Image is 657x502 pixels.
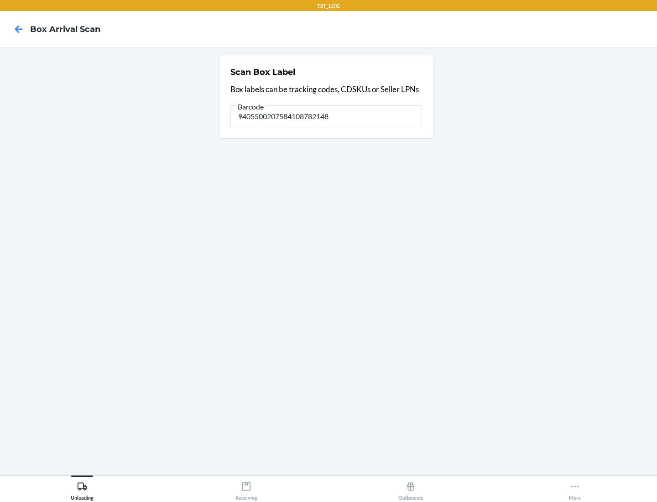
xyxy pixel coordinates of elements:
[328,476,493,501] button: Outbounds
[230,105,422,127] input: Barcode
[317,2,340,10] p: TST_LOG
[235,478,257,501] div: Receiving
[493,476,657,501] button: More
[30,23,100,35] h4: Box Arrival Scan
[236,102,265,111] span: Barcode
[230,84,422,95] p: Box labels can be tracking codes, CDSKUs or Seller LPNs
[230,66,295,78] h2: Scan Box Label
[71,478,94,501] div: Unloading
[398,478,423,501] div: Outbounds
[164,476,328,501] button: Receiving
[569,478,581,501] div: More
